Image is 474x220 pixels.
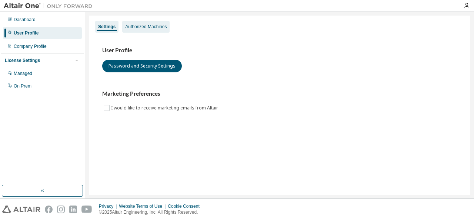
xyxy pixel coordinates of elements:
[98,24,116,30] div: Settings
[111,104,220,112] label: I would like to receive marketing emails from Altair
[45,206,53,213] img: facebook.svg
[14,17,36,23] div: Dashboard
[102,90,457,98] h3: Marketing Preferences
[81,206,92,213] img: youtube.svg
[125,24,167,30] div: Authorized Machines
[168,203,204,209] div: Cookie Consent
[14,70,32,76] div: Managed
[99,203,119,209] div: Privacy
[119,203,168,209] div: Website Terms of Use
[2,206,40,213] img: altair_logo.svg
[99,209,204,216] p: © 2025 Altair Engineering, Inc. All Rights Reserved.
[57,206,65,213] img: instagram.svg
[14,30,39,36] div: User Profile
[14,83,31,89] div: On Prem
[4,2,96,10] img: Altair One
[69,206,77,213] img: linkedin.svg
[102,60,182,72] button: Password and Security Settings
[102,47,457,54] h3: User Profile
[5,58,40,63] div: License Settings
[14,43,47,49] div: Company Profile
